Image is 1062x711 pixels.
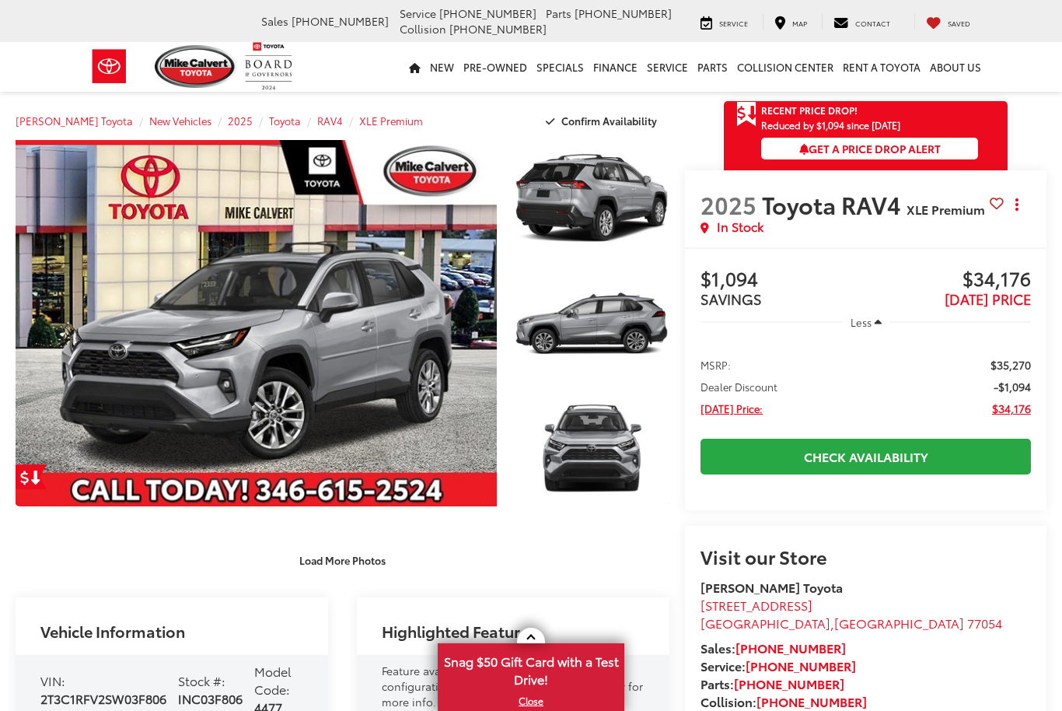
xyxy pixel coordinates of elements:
[700,379,777,394] span: Dealer Discount
[254,662,292,698] span: Model Code:
[967,614,1002,632] span: 77054
[992,401,1031,416] span: $34,176
[732,42,838,92] a: Collision Center
[400,5,436,21] span: Service
[439,5,536,21] span: [PHONE_NUMBER]
[512,264,671,383] img: 2025 Toyota RAV4 XLE Premium
[700,614,1002,632] span: ,
[359,114,423,128] a: XLE Premium
[734,674,844,692] a: [PHONE_NUMBER]
[155,45,237,88] img: Mike Calvert Toyota
[404,42,425,92] a: Home
[717,218,763,236] span: In Stock
[178,671,225,689] span: Stock #:
[822,14,902,30] a: Contact
[994,379,1031,394] span: -$1,094
[761,103,858,117] span: Recent Price Drop!
[269,114,301,128] a: Toyota
[16,464,47,489] a: Get Price Drop Alert
[925,42,986,92] a: About Us
[700,639,846,657] strong: Sales:
[792,18,807,28] span: Map
[700,578,843,596] strong: [PERSON_NAME] Toyota
[735,639,846,657] a: [PHONE_NUMBER]
[945,289,1031,309] span: [DATE] PRICE
[16,140,497,506] a: Expand Photo 0
[746,657,856,674] a: [PHONE_NUMBER]
[799,141,941,156] span: Get a Price Drop Alert
[400,21,446,37] span: Collision
[575,5,672,21] span: [PHONE_NUMBER]
[700,401,763,416] span: [DATE] Price:
[288,546,397,573] button: Load More Photos
[261,13,288,29] span: Sales
[736,101,756,128] span: Get Price Drop Alert
[1004,191,1031,218] button: Actions
[292,13,389,29] span: [PHONE_NUMBER]
[80,41,138,92] img: Toyota
[700,187,756,221] span: 2025
[700,674,844,692] strong: Parts:
[948,18,970,28] span: Saved
[532,42,589,92] a: Specials
[317,114,343,128] a: RAV4
[512,389,671,508] img: 2025 Toyota RAV4 XLE Premium
[561,114,657,128] span: Confirm Availability
[642,42,693,92] a: Service
[851,315,872,329] span: Less
[459,42,532,92] a: Pre-Owned
[700,614,830,632] span: [GEOGRAPHIC_DATA]
[589,42,642,92] a: Finance
[40,622,185,639] h2: Vehicle Information
[700,289,762,309] span: SAVINGS
[382,622,536,639] h2: Highlighted Features
[425,42,459,92] a: New
[514,140,669,257] a: Expand Photo 1
[700,546,1031,566] h2: Visit our Store
[763,14,819,30] a: Map
[700,596,1002,632] a: [STREET_ADDRESS] [GEOGRAPHIC_DATA],[GEOGRAPHIC_DATA] 77054
[990,357,1031,373] span: $35,270
[834,614,964,632] span: [GEOGRAPHIC_DATA]
[843,308,889,336] button: Less
[382,663,643,709] span: Feature availability subject to final vehicle configuration. Please reference window sticker for ...
[693,42,732,92] a: Parts
[700,657,856,674] strong: Service:
[1015,198,1018,211] span: dropdown dots
[514,390,669,506] a: Expand Photo 3
[724,101,1008,120] a: Get Price Drop Alert Recent Price Drop!
[907,200,985,218] span: XLE Premium
[546,5,571,21] span: Parts
[514,265,669,382] a: Expand Photo 2
[40,689,166,707] span: 2T3C1RFV2SW03F806
[11,139,502,508] img: 2025 Toyota RAV4 XLE Premium
[756,692,867,710] a: [PHONE_NUMBER]
[149,114,211,128] a: New Vehicles
[16,114,133,128] a: [PERSON_NAME] Toyota
[700,439,1031,474] a: Check Availability
[762,187,907,221] span: Toyota RAV4
[855,18,890,28] span: Contact
[866,268,1031,292] span: $34,176
[512,138,671,257] img: 2025 Toyota RAV4 XLE Premium
[761,120,978,130] span: Reduced by $1,094 since [DATE]
[439,645,623,692] span: Snag $50 Gift Card with a Test Drive!
[228,114,253,128] a: 2025
[40,671,65,689] span: VIN:
[719,18,748,28] span: Service
[700,268,865,292] span: $1,094
[914,14,982,30] a: My Saved Vehicles
[178,689,243,707] span: INC03F806
[537,107,670,135] button: Confirm Availability
[700,692,867,710] strong: Collision:
[838,42,925,92] a: Rent a Toyota
[700,357,731,373] span: MSRP:
[689,14,760,30] a: Service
